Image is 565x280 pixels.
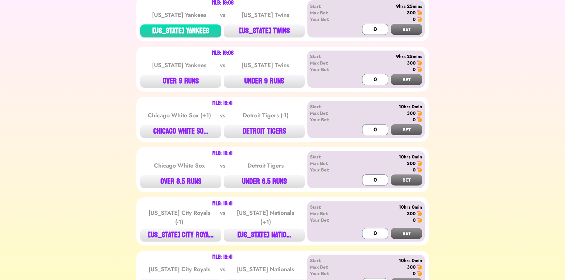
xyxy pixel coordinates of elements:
[417,217,422,223] img: 🍤
[224,228,305,242] button: [US_STATE] NATIO...
[233,208,298,227] div: [US_STATE] Nationals (+1)
[146,208,212,227] div: [US_STATE] City Royals (-1)
[417,117,422,122] img: 🍤
[140,175,221,188] button: OVER 8.5 RUNS
[407,160,416,167] div: 300
[224,75,305,88] button: UNDER 9 RUNS
[391,124,422,135] button: BET
[219,161,227,170] div: vs
[347,53,422,60] div: 9hrs 25mins
[212,151,233,156] div: MLB: 19:41
[146,61,212,70] div: [US_STATE] Yankees
[310,66,347,73] div: Your Bet:
[310,210,347,217] div: Max Bet:
[224,24,305,37] button: [US_STATE] TWINS
[310,9,347,16] div: Max Bet:
[413,116,416,123] div: 0
[146,161,212,170] div: Chicago White Sox
[219,61,227,70] div: vs
[391,228,422,239] button: BET
[233,10,298,20] div: [US_STATE] Twins
[413,16,416,22] div: 0
[407,9,416,16] div: 300
[413,167,416,173] div: 0
[310,3,347,9] div: Start:
[212,51,234,56] div: MLB: 19:06
[347,3,422,9] div: 9hrs 25mins
[212,101,233,106] div: MLB: 19:41
[140,75,221,88] button: OVER 9 RUNS
[146,111,212,120] div: Chicago White Sox (+1)
[407,60,416,66] div: 300
[219,111,227,120] div: vs
[310,204,347,210] div: Start:
[417,211,422,216] img: 🍤
[391,174,422,185] button: BET
[146,10,212,20] div: [US_STATE] Yankees
[407,264,416,270] div: 300
[413,66,416,73] div: 0
[310,53,347,60] div: Start:
[212,0,234,6] div: MLB: 19:06
[417,271,422,276] img: 🍤
[310,160,347,167] div: Max Bet:
[347,103,422,110] div: 10hrs 0min
[233,61,298,70] div: [US_STATE] Twins
[310,264,347,270] div: Max Bet:
[310,116,347,123] div: Your Bet:
[347,154,422,160] div: 10hrs 0min
[417,167,422,172] img: 🍤
[310,217,347,223] div: Your Bet:
[310,257,347,264] div: Start:
[417,67,422,72] img: 🍤
[219,208,227,227] div: vs
[224,125,305,138] button: DETROIT TIGERS
[417,161,422,166] img: 🍤
[310,16,347,22] div: Your Bet:
[413,217,416,223] div: 0
[140,125,221,138] button: CHICAGO WHITE SO...
[233,265,298,274] div: [US_STATE] Nationals
[219,10,227,20] div: vs
[233,111,298,120] div: Detroit Tigers (-1)
[310,110,347,116] div: Max Bet:
[219,265,227,274] div: vs
[391,74,422,85] button: BET
[212,255,233,260] div: MLB: 19:41
[310,167,347,173] div: Your Bet:
[407,210,416,217] div: 300
[347,257,422,264] div: 10hrs 0min
[417,60,422,66] img: 🍤
[347,204,422,210] div: 10hrs 0min
[417,10,422,15] img: 🍤
[391,24,422,35] button: BET
[224,175,305,188] button: UNDER 8.5 RUNS
[212,201,233,206] div: MLB: 19:41
[310,270,347,277] div: Your Bet:
[310,60,347,66] div: Max Bet:
[233,161,298,170] div: Detroit Tigers
[140,24,221,37] button: [US_STATE] YANKEES
[310,103,347,110] div: Start:
[417,111,422,116] img: 🍤
[310,154,347,160] div: Start:
[407,110,416,116] div: 300
[417,17,422,22] img: 🍤
[413,270,416,277] div: 0
[417,264,422,270] img: 🍤
[140,228,221,242] button: [US_STATE] CITY ROYA...
[146,265,212,274] div: [US_STATE] City Royals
